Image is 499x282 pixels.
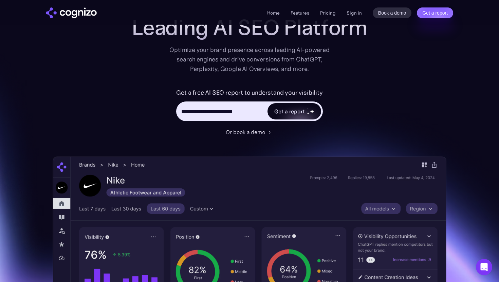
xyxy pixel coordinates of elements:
[476,259,492,275] div: Open Intercom Messenger
[347,9,362,17] a: Sign in
[267,10,280,16] a: Home
[166,45,333,74] div: Optimize your brand presence across leading AI-powered search engines and drive conversions from ...
[226,128,265,136] div: Or book a demo
[320,10,336,16] a: Pricing
[176,87,322,125] form: Hero URL Input Form
[46,7,97,18] a: home
[307,112,310,115] img: star
[417,7,453,18] a: Get a report
[132,15,367,40] h1: Leading AI SEO Platform
[310,109,314,113] img: star
[267,102,322,120] a: Get a reportstarstarstar
[307,108,308,109] img: star
[274,107,305,115] div: Get a report
[373,7,412,18] a: Book a demo
[291,10,309,16] a: Features
[46,7,97,18] img: cognizo logo
[176,87,322,98] label: Get a free AI SEO report to understand your visibility
[226,128,273,136] a: Or book a demo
